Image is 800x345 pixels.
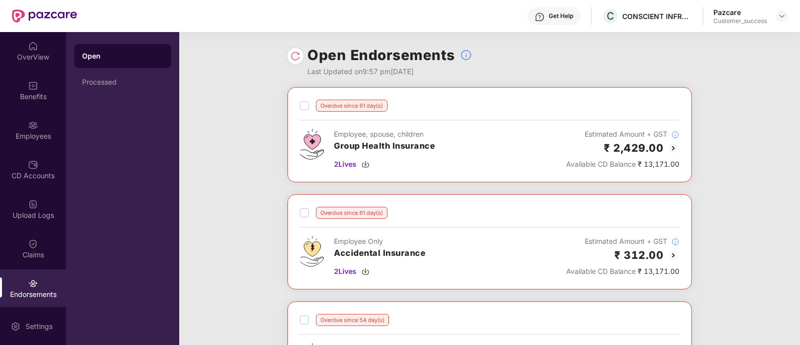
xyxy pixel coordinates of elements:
img: svg+xml;base64,PHN2ZyB4bWxucz0iaHR0cDovL3d3dy53My5vcmcvMjAwMC9zdmciIHdpZHRoPSI0OS4zMjEiIGhlaWdodD... [300,236,324,267]
h3: Group Health Insurance [334,140,435,153]
div: Settings [23,321,56,331]
h1: Open Endorsements [307,44,455,66]
div: Estimated Amount + GST [566,129,679,140]
img: New Pazcare Logo [12,10,77,23]
img: svg+xml;base64,PHN2ZyBpZD0iSGVscC0zMngzMiIgeG1sbnM9Imh0dHA6Ly93d3cudzMub3JnLzIwMDAvc3ZnIiB3aWR0aD... [535,12,545,22]
span: 2 Lives [334,266,356,277]
img: svg+xml;base64,PHN2ZyBpZD0iVXBsb2FkX0xvZ3MiIGRhdGEtbmFtZT0iVXBsb2FkIExvZ3MiIHhtbG5zPSJodHRwOi8vd3... [28,199,38,209]
span: 2 Lives [334,159,356,170]
img: svg+xml;base64,PHN2ZyBpZD0iRHJvcGRvd24tMzJ4MzIiIHhtbG5zPSJodHRwOi8vd3d3LnczLm9yZy8yMDAwL3N2ZyIgd2... [778,12,786,20]
div: Open [82,51,163,61]
img: svg+xml;base64,PHN2ZyBpZD0iRW5kb3JzZW1lbnRzIiB4bWxucz0iaHR0cDovL3d3dy53My5vcmcvMjAwMC9zdmciIHdpZH... [28,278,38,288]
div: Overdue since 54 day(s) [316,314,389,326]
span: C [607,10,614,22]
img: svg+xml;base64,PHN2ZyBpZD0iQ2xhaW0iIHhtbG5zPSJodHRwOi8vd3d3LnczLm9yZy8yMDAwL3N2ZyIgd2lkdGg9IjIwIi... [28,239,38,249]
img: svg+xml;base64,PHN2ZyBpZD0iSW5mb18tXzMyeDMyIiBkYXRhLW5hbWU9IkluZm8gLSAzMngzMiIgeG1sbnM9Imh0dHA6Ly... [671,131,679,139]
h2: ₹ 312.00 [614,247,663,263]
img: svg+xml;base64,PHN2ZyBpZD0iQmFjay0yMHgyMCIgeG1sbnM9Imh0dHA6Ly93d3cudzMub3JnLzIwMDAvc3ZnIiB3aWR0aD... [667,142,679,154]
img: svg+xml;base64,PHN2ZyBpZD0iRW1wbG95ZWVzIiB4bWxucz0iaHR0cDovL3d3dy53My5vcmcvMjAwMC9zdmciIHdpZHRoPS... [28,120,38,130]
img: svg+xml;base64,PHN2ZyBpZD0iQmFjay0yMHgyMCIgeG1sbnM9Imh0dHA6Ly93d3cudzMub3JnLzIwMDAvc3ZnIiB3aWR0aD... [667,249,679,261]
div: ₹ 13,171.00 [566,159,679,170]
img: svg+xml;base64,PHN2ZyBpZD0iSG9tZSIgeG1sbnM9Imh0dHA6Ly93d3cudzMub3JnLzIwMDAvc3ZnIiB3aWR0aD0iMjAiIG... [28,41,38,51]
div: Get Help [549,12,573,20]
img: svg+xml;base64,PHN2ZyBpZD0iQ0RfQWNjb3VudHMiIGRhdGEtbmFtZT0iQ0QgQWNjb3VudHMiIHhtbG5zPSJodHRwOi8vd3... [28,160,38,170]
div: CONSCIENT INFRASTRUCTURE PVT LTD [622,12,692,21]
img: svg+xml;base64,PHN2ZyB4bWxucz0iaHR0cDovL3d3dy53My5vcmcvMjAwMC9zdmciIHdpZHRoPSI0Ny43MTQiIGhlaWdodD... [300,129,324,160]
div: Last Updated on 9:57 pm[DATE] [307,66,472,77]
div: Pazcare [713,8,767,17]
h2: ₹ 2,429.00 [604,140,663,156]
div: Overdue since 61 day(s) [316,207,387,219]
div: Employee Only [334,236,426,247]
span: Available CD Balance [566,160,636,168]
div: Processed [82,78,163,86]
div: Customer_success [713,17,767,25]
div: Employee, spouse, children [334,129,435,140]
img: svg+xml;base64,PHN2ZyBpZD0iRG93bmxvYWQtMzJ4MzIiIHhtbG5zPSJodHRwOi8vd3d3LnczLm9yZy8yMDAwL3N2ZyIgd2... [361,160,369,168]
span: Available CD Balance [566,267,636,275]
div: Overdue since 61 day(s) [316,100,387,112]
img: svg+xml;base64,PHN2ZyBpZD0iU2V0dGluZy0yMHgyMCIgeG1sbnM9Imh0dHA6Ly93d3cudzMub3JnLzIwMDAvc3ZnIiB3aW... [11,321,21,331]
img: svg+xml;base64,PHN2ZyBpZD0iRG93bmxvYWQtMzJ4MzIiIHhtbG5zPSJodHRwOi8vd3d3LnczLm9yZy8yMDAwL3N2ZyIgd2... [361,267,369,275]
img: svg+xml;base64,PHN2ZyBpZD0iUmVsb2FkLTMyeDMyIiB4bWxucz0iaHR0cDovL3d3dy53My5vcmcvMjAwMC9zdmciIHdpZH... [290,51,300,61]
div: ₹ 13,171.00 [566,266,679,277]
img: svg+xml;base64,PHN2ZyBpZD0iQmVuZWZpdHMiIHhtbG5zPSJodHRwOi8vd3d3LnczLm9yZy8yMDAwL3N2ZyIgd2lkdGg9Ij... [28,81,38,91]
h3: Accidental Insurance [334,247,426,260]
img: svg+xml;base64,PHN2ZyBpZD0iSW5mb18tXzMyeDMyIiBkYXRhLW5hbWU9IkluZm8gLSAzMngzMiIgeG1sbnM9Imh0dHA6Ly... [460,49,472,61]
div: Estimated Amount + GST [566,236,679,247]
img: svg+xml;base64,PHN2ZyBpZD0iSW5mb18tXzMyeDMyIiBkYXRhLW5hbWU9IkluZm8gLSAzMngzMiIgeG1sbnM9Imh0dHA6Ly... [671,238,679,246]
